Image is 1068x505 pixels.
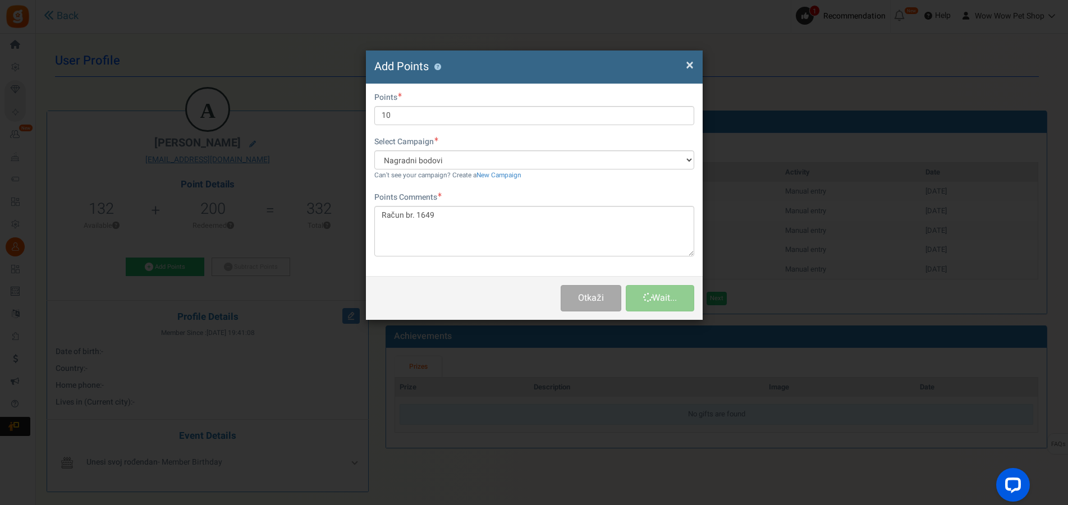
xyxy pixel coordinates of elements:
[434,63,442,71] button: ?
[686,54,694,76] span: ×
[374,92,402,103] label: Points
[374,136,438,148] label: Select Campaign
[476,171,521,180] a: New Campaign
[374,171,521,180] small: Can't see your campaign? Create a
[561,285,621,311] button: Otkaži
[374,58,429,75] span: Add Points
[374,192,442,203] label: Points Comments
